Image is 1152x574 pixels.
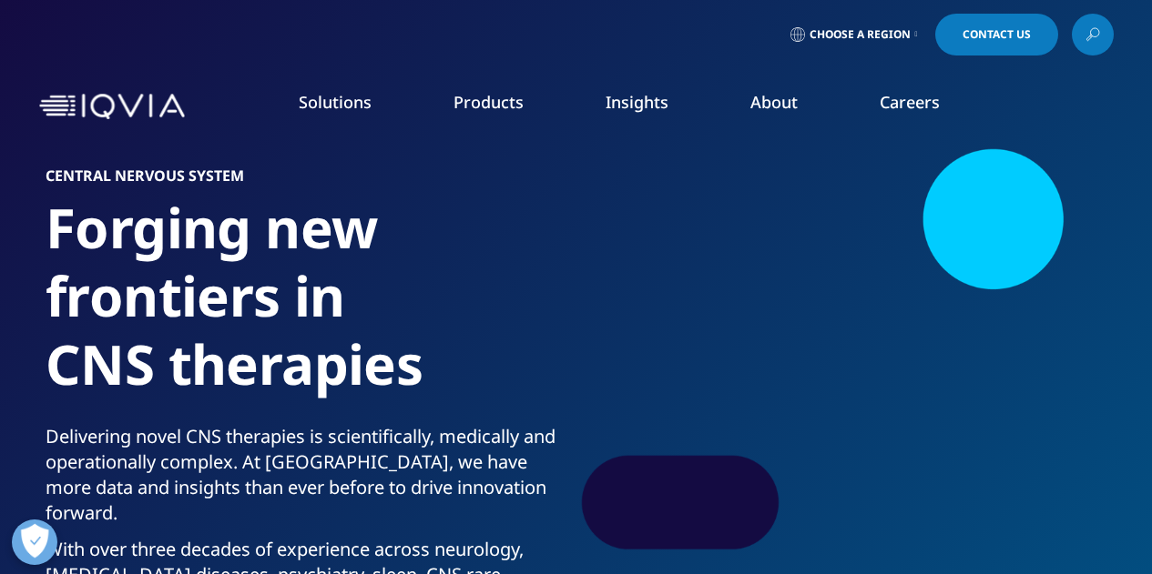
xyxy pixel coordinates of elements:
[454,91,524,113] a: Products
[46,194,569,424] h1: Forging new frontiers in CNS therapies
[880,91,940,113] a: Careers
[963,29,1031,40] span: Contact Us
[606,91,668,113] a: Insights
[192,64,1114,149] nav: Primary
[39,94,185,120] img: IQVIA Healthcare Information Technology and Pharma Clinical Research Company
[619,168,1106,532] img: 456_custom-photo_portrait-of-professional-female.jpg
[810,27,911,42] span: Choose a Region
[12,519,57,565] button: Open Preferences
[299,91,372,113] a: Solutions
[935,14,1058,55] a: Contact Us
[750,91,798,113] a: About
[46,424,569,537] p: Delivering novel CNS therapies is scientifically, medically and operationally complex. At [GEOGRA...
[46,168,569,194] h6: Central Nervous System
